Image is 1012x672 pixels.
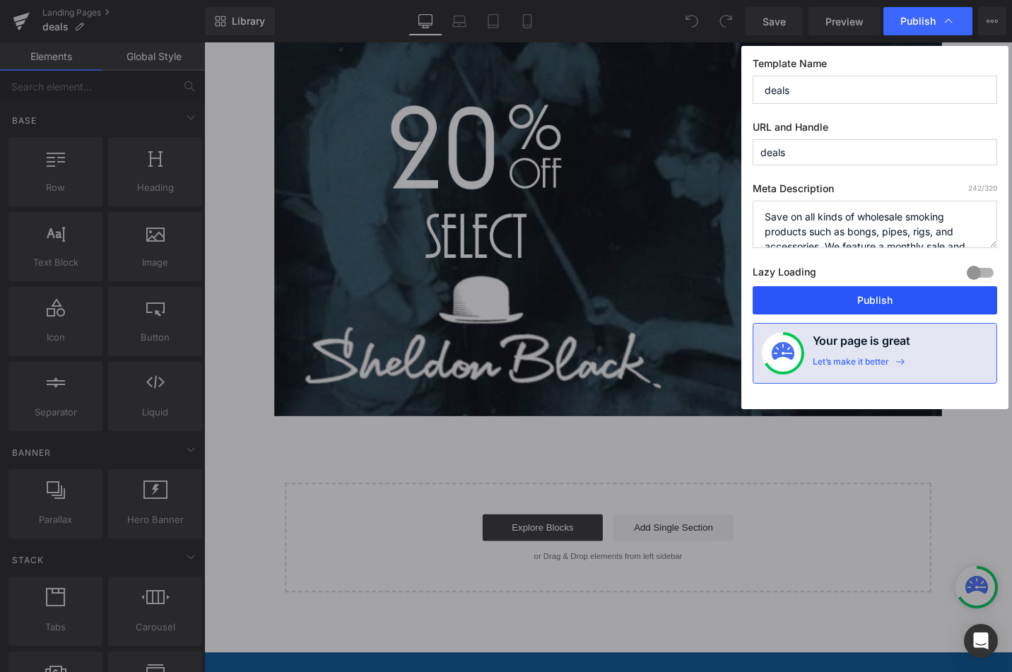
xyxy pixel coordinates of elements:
[753,57,997,76] label: Template Name
[813,356,889,375] div: Let’s make it better
[753,121,997,139] label: URL and Handle
[108,539,747,549] p: or Drag & Drop elements from left sidebar
[753,201,997,248] textarea: Save on all kinds of wholesale smoking products such as bongs, pipes, rigs, and accessories. We f...
[964,624,998,658] div: Open Intercom Messenger
[753,286,997,314] button: Publish
[900,15,936,28] span: Publish
[433,500,560,528] a: Add Single Section
[753,263,816,286] label: Lazy Loading
[813,332,910,356] h4: Your page is great
[295,500,422,528] a: Explore Blocks
[968,184,982,192] span: 242
[968,184,997,192] span: /320
[772,342,794,365] img: onboarding-status.svg
[753,182,997,201] label: Meta Description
